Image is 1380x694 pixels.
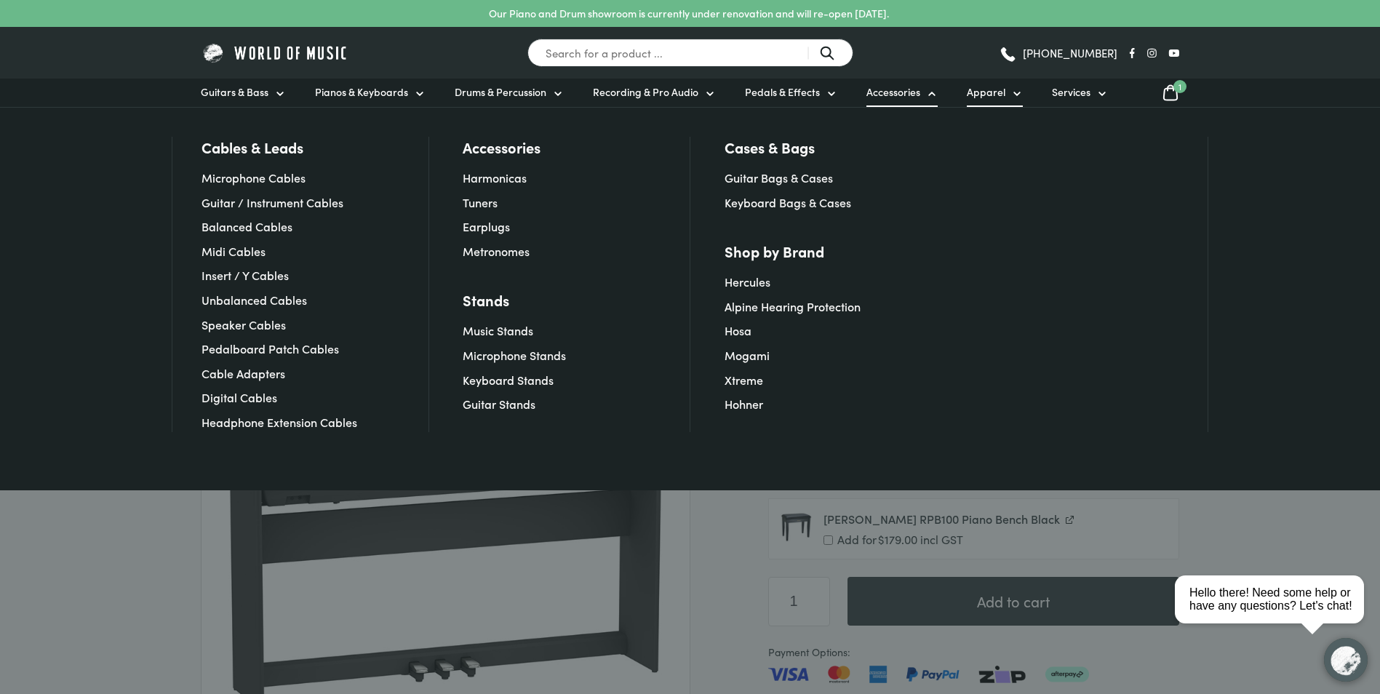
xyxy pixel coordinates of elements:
[745,84,820,100] span: Pedals & Effects
[463,169,527,186] a: Harmonicas
[489,6,889,21] p: Our Piano and Drum showroom is currently under renovation and will re-open [DATE].
[202,218,292,234] a: Balanced Cables
[725,137,815,157] a: Cases & Bags
[463,322,533,338] a: Music Stands
[202,169,306,186] a: Microphone Cables
[202,243,266,259] a: Midi Cables
[725,169,833,186] a: Guitar Bags & Cases
[463,347,566,363] a: Microphone Stands
[202,137,303,157] a: Cables & Leads
[1169,534,1380,694] iframe: Chat with our support team
[455,84,546,100] span: Drums & Percussion
[593,84,698,100] span: Recording & Pro Audio
[967,84,1005,100] span: Apparel
[463,218,510,234] a: Earplugs
[202,365,285,381] a: Cable Adapters
[725,396,763,412] a: Hohner
[315,84,408,100] span: Pianos & Keyboards
[202,316,286,332] a: Speaker Cables
[463,372,554,388] a: Keyboard Stands
[1173,80,1186,93] span: 1
[725,322,751,338] a: Hosa
[463,137,541,157] a: Accessories
[201,41,350,64] img: World of Music
[527,39,853,67] input: Search for a product ...
[866,84,920,100] span: Accessories
[1023,47,1117,58] span: [PHONE_NUMBER]
[202,389,277,405] a: Digital Cables
[725,274,770,290] a: Hercules
[202,414,357,430] a: Headphone Extension Cables
[725,347,770,363] a: Mogami
[202,267,289,283] a: Insert / Y Cables
[999,42,1117,64] a: [PHONE_NUMBER]
[463,290,509,310] a: Stands
[725,241,824,261] a: Shop by Brand
[463,243,530,259] a: Metronomes
[725,372,763,388] a: Xtreme
[1052,84,1090,100] span: Services
[201,84,268,100] span: Guitars & Bass
[202,340,339,356] a: Pedalboard Patch Cables
[202,194,343,210] a: Guitar / Instrument Cables
[463,194,498,210] a: Tuners
[725,194,851,210] a: Keyboard Bags & Cases
[725,298,861,314] a: Alpine Hearing Protection
[463,396,535,412] a: Guitar Stands
[202,292,307,308] a: Unbalanced Cables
